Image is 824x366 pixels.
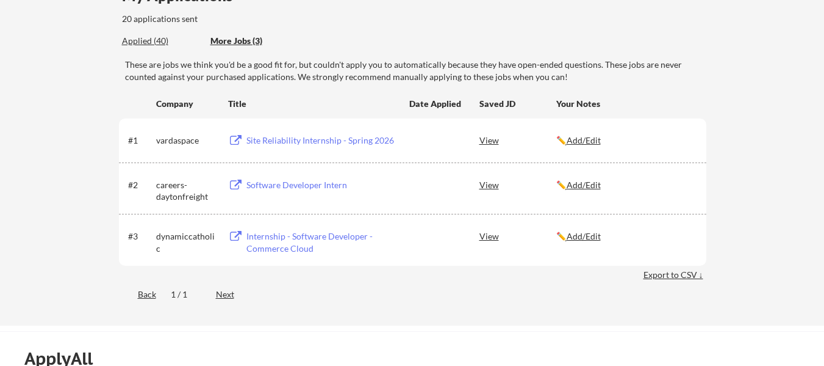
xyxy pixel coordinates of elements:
[556,179,695,191] div: ✏️
[210,35,300,47] div: More Jobs (3)
[567,135,601,145] u: Add/Edit
[125,59,706,82] div: These are jobs we think you'd be a good fit for, but couldn't apply you to automatically because ...
[156,230,217,254] div: dynamiccatholic
[556,98,695,110] div: Your Notes
[122,35,201,47] div: Applied (40)
[246,179,398,191] div: Software Developer Intern
[128,230,152,243] div: #3
[128,134,152,147] div: #1
[122,13,358,25] div: 20 applications sent
[479,174,556,196] div: View
[409,98,463,110] div: Date Applied
[171,288,201,301] div: 1 / 1
[246,230,398,254] div: Internship - Software Developer - Commerce Cloud
[156,179,217,203] div: careers-daytonfreight
[643,269,706,281] div: Export to CSV ↓
[119,288,156,301] div: Back
[216,288,248,301] div: Next
[156,98,217,110] div: Company
[156,134,217,147] div: vardaspace
[479,129,556,151] div: View
[122,35,201,48] div: These are all the jobs you've been applied to so far.
[246,134,398,147] div: Site Reliability Internship - Spring 2026
[228,98,398,110] div: Title
[556,134,695,147] div: ✏️
[567,231,601,241] u: Add/Edit
[479,225,556,247] div: View
[556,230,695,243] div: ✏️
[128,179,152,191] div: #2
[567,180,601,190] u: Add/Edit
[479,92,556,114] div: Saved JD
[210,35,300,48] div: These are job applications we think you'd be a good fit for, but couldn't apply you to automatica...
